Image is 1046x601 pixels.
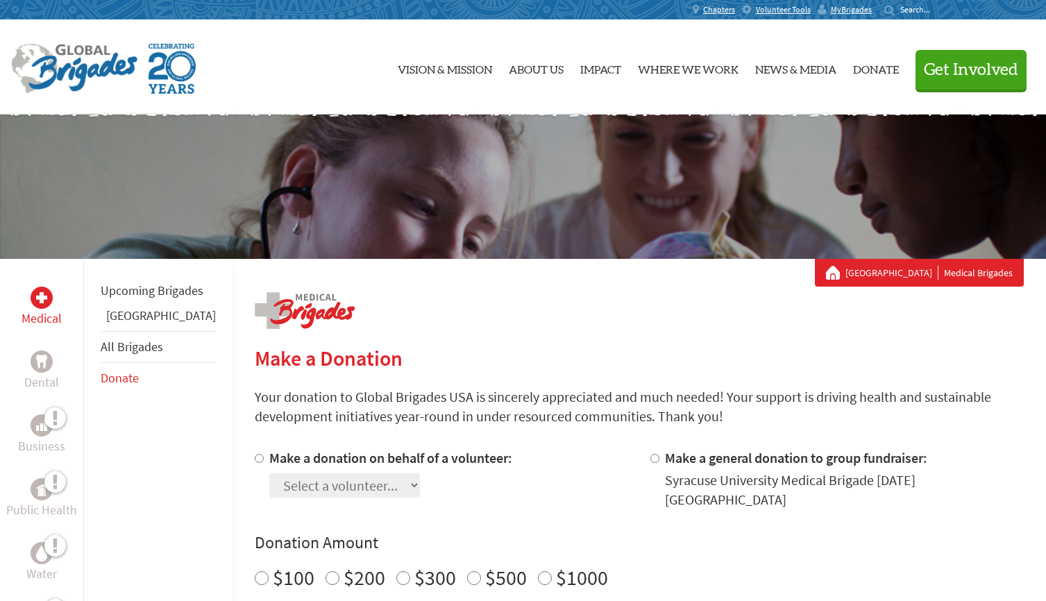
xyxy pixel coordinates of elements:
[255,532,1024,554] h4: Donation Amount
[24,373,59,392] p: Dental
[101,370,139,386] a: Donate
[6,500,77,520] p: Public Health
[6,478,77,520] a: Public HealthPublic Health
[255,346,1024,371] h2: Make a Donation
[924,62,1018,78] span: Get Involved
[101,339,163,355] a: All Brigades
[398,31,492,103] a: Vision & Mission
[106,307,216,323] a: [GEOGRAPHIC_DATA]
[831,4,872,15] span: MyBrigades
[31,414,53,437] div: Business
[755,31,836,103] a: News & Media
[101,331,216,363] li: All Brigades
[255,292,355,329] img: logo-medical.png
[36,292,47,303] img: Medical
[18,414,65,456] a: BusinessBusiness
[638,31,739,103] a: Where We Work
[26,564,57,584] p: Water
[11,44,137,94] img: Global Brigades Logo
[24,350,59,392] a: DentalDental
[509,31,564,103] a: About Us
[665,449,927,466] label: Make a general donation to group fundraiser:
[101,276,216,306] li: Upcoming Brigades
[149,44,196,94] img: Global Brigades Celebrating 20 Years
[414,564,456,591] label: $300
[101,282,203,298] a: Upcoming Brigades
[36,545,47,561] img: Water
[101,306,216,331] li: Panama
[853,31,899,103] a: Donate
[845,266,938,280] a: [GEOGRAPHIC_DATA]
[31,478,53,500] div: Public Health
[31,542,53,564] div: Water
[273,564,314,591] label: $100
[101,363,216,393] li: Donate
[36,482,47,496] img: Public Health
[703,4,735,15] span: Chapters
[26,542,57,584] a: WaterWater
[22,287,62,328] a: MedicalMedical
[826,266,1013,280] div: Medical Brigades
[900,4,940,15] input: Search...
[255,387,1024,426] p: Your donation to Global Brigades USA is sincerely appreciated and much needed! Your support is dr...
[36,355,47,368] img: Dental
[916,50,1027,90] button: Get Involved
[556,564,608,591] label: $1000
[18,437,65,456] p: Business
[344,564,385,591] label: $200
[31,350,53,373] div: Dental
[665,471,1024,509] div: Syracuse University Medical Brigade [DATE] [GEOGRAPHIC_DATA]
[36,420,47,431] img: Business
[269,449,512,466] label: Make a donation on behalf of a volunteer:
[756,4,811,15] span: Volunteer Tools
[485,564,527,591] label: $500
[580,31,621,103] a: Impact
[31,287,53,309] div: Medical
[22,309,62,328] p: Medical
